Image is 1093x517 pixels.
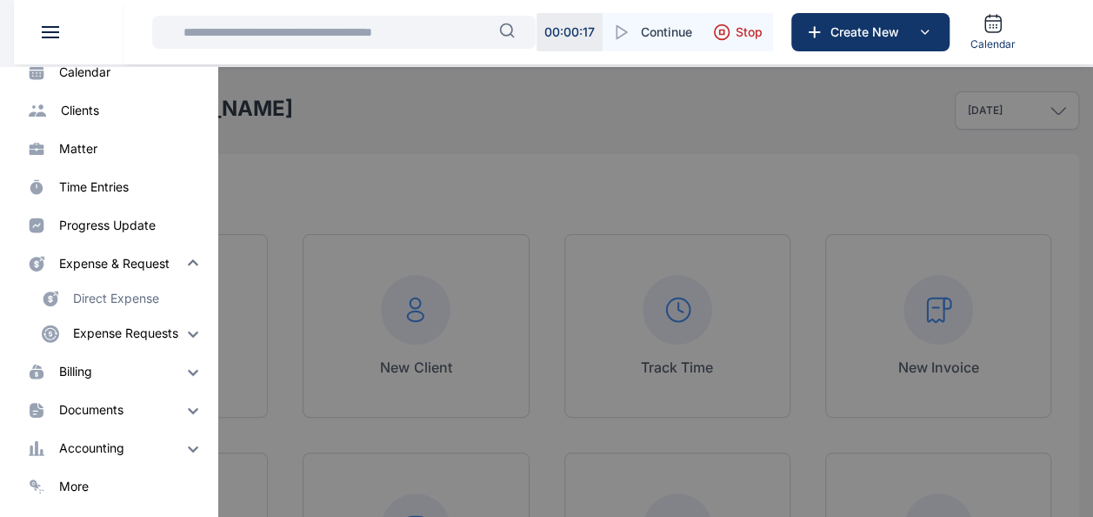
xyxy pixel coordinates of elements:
[183,253,203,274] img: 55rwRjFEX5E7Gw8PS2Ojdim+VIHJD8DsSuKnc8xw2S3xojYtH5FYmlFsnytGkNPEfgu7wegX7y+39wimQ5hw7y0ku6XV6L+BH...
[59,255,170,272] div: expense & request
[59,478,89,495] div: more
[791,13,950,51] button: Create New
[823,23,914,41] span: Create New
[963,6,1023,58] a: Calendar
[183,399,203,420] img: 55rwRjFEX5E7Gw8PS2Ojdim+VIHJD8DsSuKnc8xw2S3xojYtH5FYmlFsnytGkNPEfgu7wegX7y+39wimQ5hw7y0ku6XV6L+BH...
[183,323,203,344] img: 55rwRjFEX5E7Gw8PS2Ojdim+VIHJD8DsSuKnc8xw2S3xojYtH5FYmlFsnytGkNPEfgu7wegX7y+39wimQ5hw7y0ku6XV6L+BH...
[59,401,123,419] div: documents
[603,13,703,51] button: Continue
[544,23,595,41] p: 00 : 00 : 17
[641,23,692,41] span: Continue
[703,13,773,51] button: Stop
[736,23,763,41] span: Stop
[61,102,99,119] div: clients
[59,64,110,81] div: calendar
[73,325,178,342] div: Expense Requests
[59,217,156,234] div: progress update
[59,140,97,158] div: matter
[59,178,129,196] div: time entries
[59,363,92,380] div: billing
[183,438,203,459] img: 55rwRjFEX5E7Gw8PS2Ojdim+VIHJD8DsSuKnc8xw2S3xojYtH5FYmlFsnytGkNPEfgu7wegX7y+39wimQ5hw7y0ku6XV6L+BH...
[183,361,203,382] img: 55rwRjFEX5E7Gw8PS2Ojdim+VIHJD8DsSuKnc8xw2S3xojYtH5FYmlFsnytGkNPEfgu7wegX7y+39wimQ5hw7y0ku6XV6L+BH...
[59,440,124,457] div: accounting
[73,290,159,307] div: Direct Expense
[970,37,1016,51] span: Calendar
